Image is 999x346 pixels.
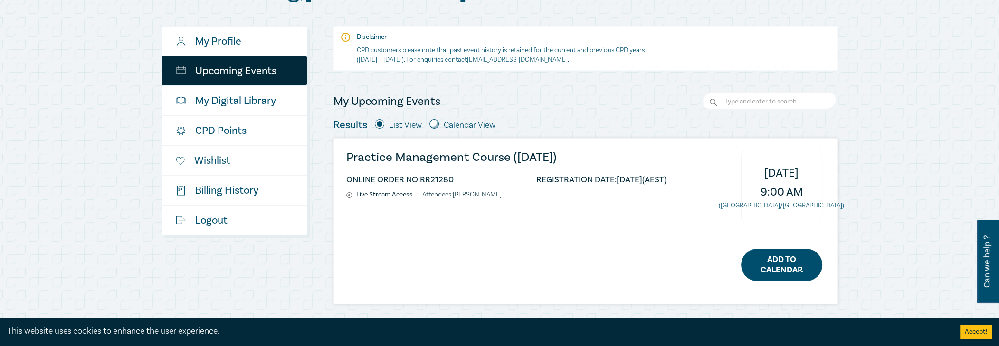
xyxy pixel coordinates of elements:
[422,191,502,199] li: Attendees: [PERSON_NAME]
[982,225,991,298] span: Can we help ?
[162,56,307,85] a: Upcoming Events
[346,176,454,184] li: ONLINE ORDER NO: RR21280
[346,151,666,164] a: Practice Management Course ([DATE])
[162,116,307,145] a: CPD Points
[444,119,495,131] label: Calendar View
[960,325,992,339] button: Accept cookies
[703,92,838,111] input: Search
[162,146,307,175] a: Wishlist
[7,325,946,337] div: This website uses cookies to enhance the user experience.
[741,249,822,281] a: Add to Calendar
[333,94,440,109] h4: My Upcoming Events
[719,202,844,209] small: ([GEOGRAPHIC_DATA]/[GEOGRAPHIC_DATA])
[389,119,422,131] label: List View
[178,187,180,192] tspan: $
[467,56,568,64] a: [EMAIL_ADDRESS][DOMAIN_NAME]
[333,119,367,131] h5: Results
[357,33,387,41] strong: Disclaimer
[536,176,666,184] li: REGISTRATION DATE: [DATE] (AEST)
[162,206,307,235] a: Logout
[162,176,307,205] a: $Billing History
[357,46,649,65] p: CPD customers please note that past event history is retained for the current and previous CPD ye...
[764,164,799,183] span: [DATE]
[761,183,803,202] span: 9:00 AM
[162,27,307,56] a: My Profile
[346,191,422,199] li: Live Stream Access
[162,86,307,115] a: My Digital Library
